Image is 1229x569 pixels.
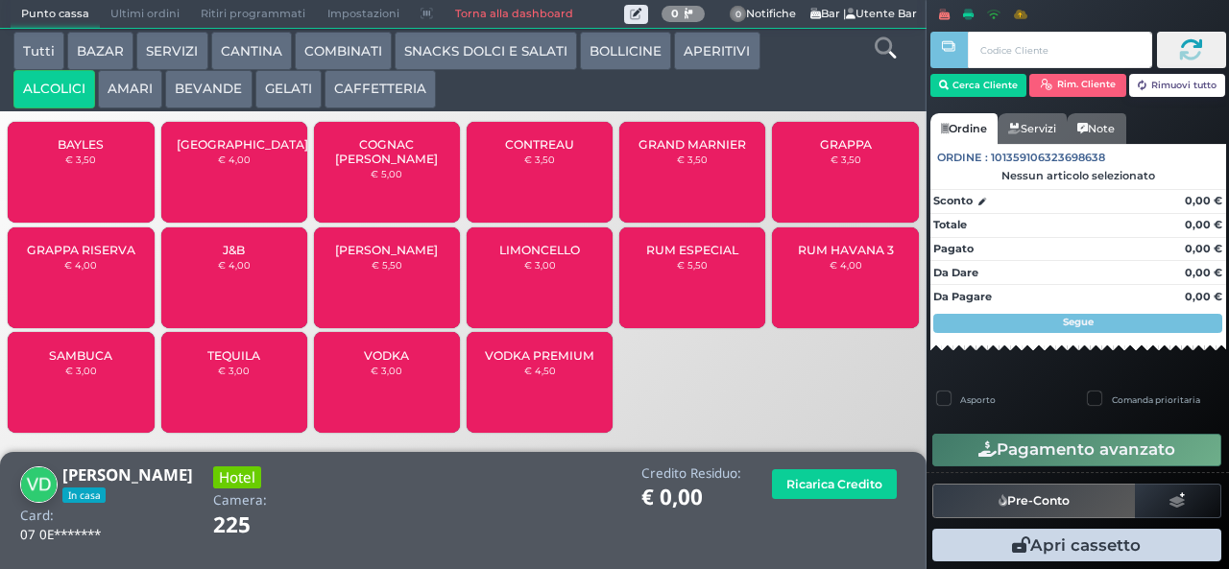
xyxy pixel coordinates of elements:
button: AMARI [98,70,162,108]
span: RUM HAVANA 3 [798,243,894,257]
small: € 3,50 [524,154,555,165]
span: VODKA [364,348,409,363]
span: GRAPPA [820,137,872,152]
a: Torna alla dashboard [444,1,583,28]
small: € 3,50 [65,154,96,165]
span: SAMBUCA [49,348,112,363]
a: Servizi [998,113,1067,144]
button: CAFFETTERIA [325,70,436,108]
button: APERITIVI [674,32,759,70]
button: Apri cassetto [932,529,1221,561]
h1: 225 [213,513,304,537]
button: BAZAR [67,32,133,70]
span: LIMONCELLO [499,243,580,257]
b: 0 [671,7,679,20]
label: Asporto [960,393,996,406]
span: TEQUILA [207,348,260,363]
span: GRAND MARNIER [639,137,746,152]
span: [PERSON_NAME] [335,243,438,257]
label: Comanda prioritaria [1112,393,1200,406]
strong: Sconto [933,193,973,209]
span: Ultimi ordini [100,1,190,28]
strong: Da Pagare [933,290,992,303]
button: Pagamento avanzato [932,434,1221,466]
button: SERVIZI [136,32,207,70]
strong: Pagato [933,242,974,255]
small: € 5,50 [677,259,708,271]
span: RUM ESPECIAL [646,243,738,257]
strong: 0,00 € [1185,242,1222,255]
strong: 0,00 € [1185,290,1222,303]
button: Tutti [13,32,64,70]
div: Nessun articolo selezionato [930,169,1226,182]
small: € 4,00 [64,259,97,271]
button: BEVANDE [165,70,252,108]
small: € 3,00 [218,365,250,376]
span: Ritiri programmati [190,1,316,28]
span: VODKA PREMIUM [485,348,594,363]
button: Pre-Conto [932,484,1136,518]
h4: Credito Residuo: [641,466,741,481]
h1: € 0,00 [641,486,741,510]
button: SNACKS DOLCI E SALATI [395,32,577,70]
small: € 4,00 [218,259,251,271]
button: GELATI [255,70,322,108]
button: Cerca Cliente [930,74,1027,97]
a: Ordine [930,113,998,144]
input: Codice Cliente [968,32,1151,68]
span: J&B [223,243,245,257]
strong: 0,00 € [1185,194,1222,207]
button: ALCOLICI [13,70,95,108]
span: BAYLES [58,137,104,152]
b: [PERSON_NAME] [62,463,193,486]
button: Rim. Cliente [1029,74,1126,97]
span: Ordine : [937,150,988,166]
button: COMBINATI [295,32,392,70]
small: € 3,50 [677,154,708,165]
span: [GEOGRAPHIC_DATA] [177,137,308,152]
small: € 5,50 [372,259,402,271]
span: Punto cassa [11,1,100,28]
span: COGNAC [PERSON_NAME] [330,137,445,166]
span: 101359106323698638 [991,150,1105,166]
small: € 3,00 [524,259,556,271]
small: € 3,00 [371,365,402,376]
button: Ricarica Credito [772,469,897,499]
strong: 0,00 € [1185,266,1222,279]
strong: 0,00 € [1185,218,1222,231]
span: GRAPPA RISERVA [27,243,135,257]
small: € 3,00 [65,365,97,376]
small: € 4,50 [524,365,556,376]
small: € 5,00 [371,168,402,179]
span: CONTREAU [505,137,574,152]
small: € 4,00 [830,259,862,271]
strong: Segue [1063,316,1094,328]
button: BOLLICINE [580,32,671,70]
button: Rimuovi tutto [1129,74,1226,97]
small: € 3,50 [831,154,861,165]
span: Impostazioni [317,1,410,28]
a: Note [1067,113,1125,144]
small: € 4,00 [218,154,251,165]
strong: Totale [933,218,967,231]
h3: Hotel [213,466,261,488]
img: Vincenzina Di Marco [20,466,58,504]
span: In casa [62,487,106,503]
h4: Camera: [213,493,267,508]
button: CANTINA [211,32,292,70]
span: 0 [730,6,747,23]
h4: Card: [20,509,54,523]
strong: Da Dare [933,266,978,279]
